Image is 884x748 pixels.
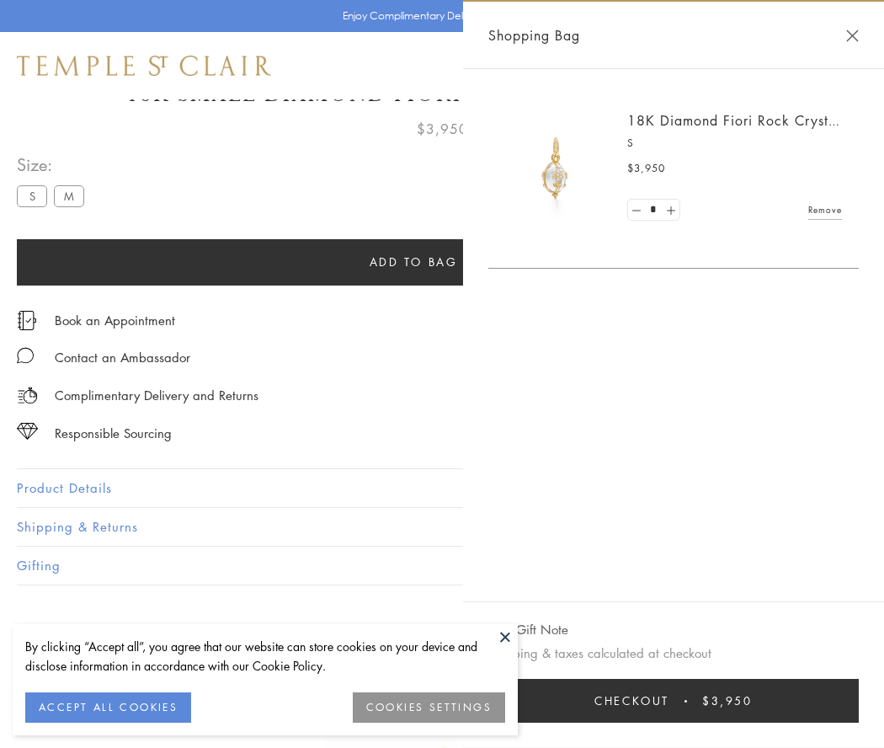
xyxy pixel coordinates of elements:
button: Shipping & Returns [17,508,867,546]
span: Size: [17,151,91,179]
span: Add to bag [370,253,458,271]
img: P51889-E11FIORI [505,118,606,219]
button: Product Details [17,469,867,507]
img: icon_sourcing.svg [17,423,38,440]
img: MessageIcon-01_2.svg [17,347,34,364]
button: Add to bag [17,239,810,286]
p: Complimentary Delivery and Returns [55,385,258,406]
img: Temple St. Clair [17,56,271,76]
p: Enjoy Complimentary Delivery & Returns [343,8,534,24]
p: S [627,135,842,152]
button: ACCEPT ALL COOKIES [25,692,191,723]
div: Contact an Ambassador [55,347,190,368]
button: Checkout $3,950 [488,679,859,723]
button: Close Shopping Bag [846,29,859,42]
span: $3,950 [702,692,753,710]
span: Shopping Bag [488,24,580,46]
p: Shipping & taxes calculated at checkout [488,643,859,664]
span: $3,950 [417,118,468,140]
div: By clicking “Accept all”, you agree that our website can store cookies on your device and disclos... [25,637,505,676]
span: Checkout [594,692,669,710]
div: Responsible Sourcing [55,423,172,444]
img: icon_appointment.svg [17,311,37,330]
a: Remove [808,200,842,219]
img: icon_delivery.svg [17,385,38,406]
label: S [17,185,47,206]
a: Book an Appointment [55,311,175,329]
button: Add Gift Note [488,619,568,640]
a: Set quantity to 0 [628,200,645,221]
span: $3,950 [627,160,665,177]
a: Set quantity to 2 [662,200,679,221]
button: Gifting [17,547,867,585]
label: M [54,185,84,206]
button: COOKIES SETTINGS [353,692,505,723]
